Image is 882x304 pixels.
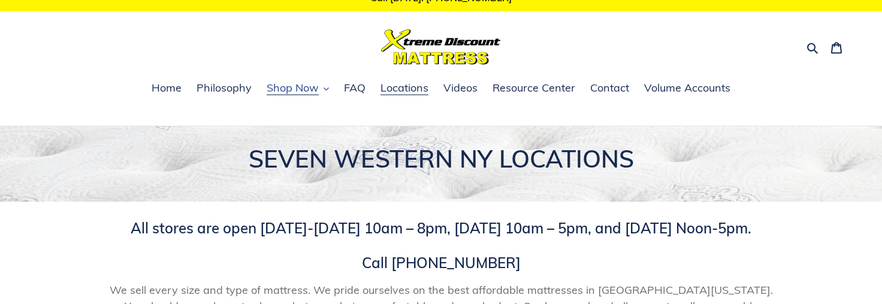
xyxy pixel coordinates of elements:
[338,80,371,98] a: FAQ
[443,81,478,95] span: Videos
[197,81,252,95] span: Philosophy
[584,80,635,98] a: Contact
[381,29,501,65] img: Xtreme Discount Mattress
[191,80,258,98] a: Philosophy
[590,81,629,95] span: Contact
[146,80,188,98] a: Home
[344,81,366,95] span: FAQ
[152,81,182,95] span: Home
[638,80,736,98] a: Volume Accounts
[487,80,581,98] a: Resource Center
[267,81,319,95] span: Shop Now
[493,81,575,95] span: Resource Center
[261,80,335,98] button: Shop Now
[131,219,751,272] span: All stores are open [DATE]-[DATE] 10am – 8pm, [DATE] 10am – 5pm, and [DATE] Noon-5pm. Call [PHONE...
[644,81,730,95] span: Volume Accounts
[380,81,428,95] span: Locations
[374,80,434,98] a: Locations
[437,80,484,98] a: Videos
[249,144,634,174] span: SEVEN WESTERN NY LOCATIONS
